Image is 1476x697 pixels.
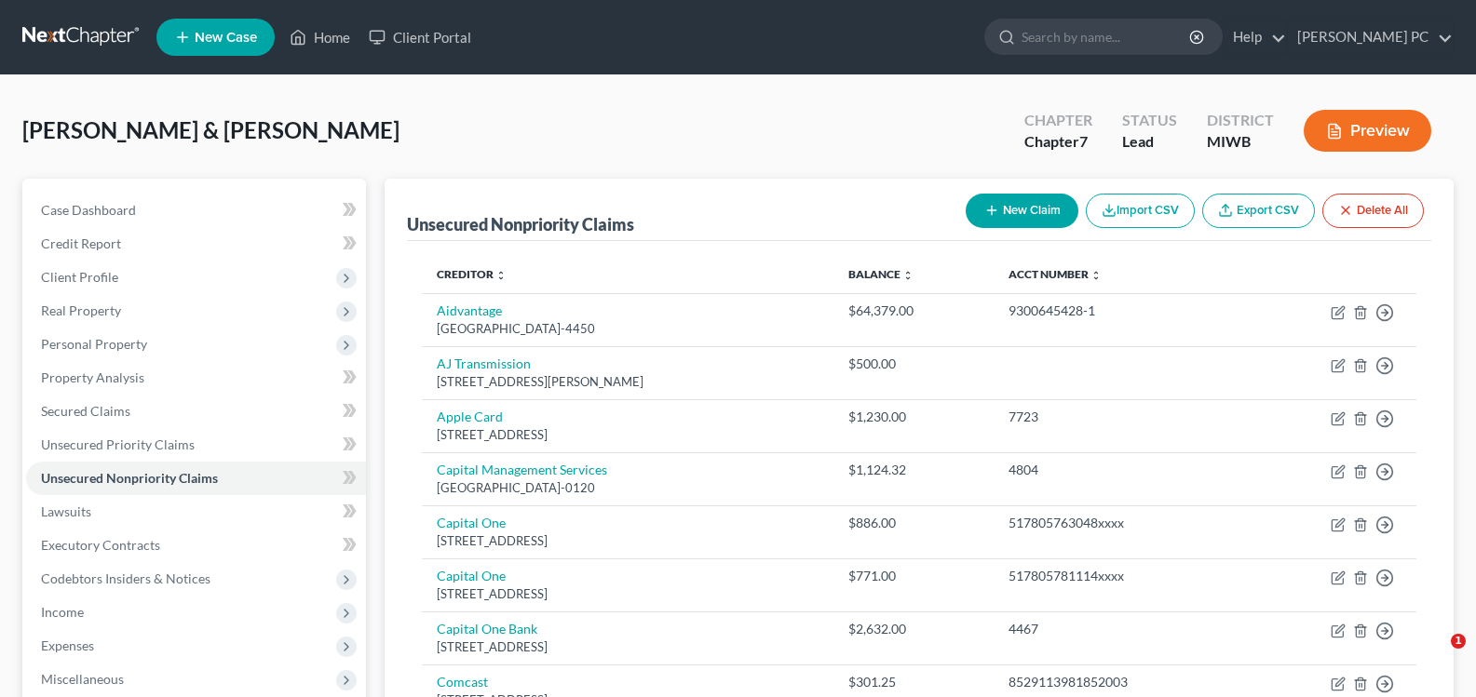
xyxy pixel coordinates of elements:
[437,515,506,530] a: Capital One
[848,567,980,585] div: $771.00
[1009,461,1231,479] div: 4804
[41,302,121,318] span: Real Property
[437,568,506,583] a: Capital One
[41,235,121,251] span: Credit Report
[26,227,366,261] a: Credit Report
[26,395,366,428] a: Secured Claims
[407,213,634,235] div: Unsecured Nonpriority Claims
[1202,194,1315,228] a: Export CSV
[1207,131,1274,153] div: MIWB
[848,514,980,532] div: $886.00
[437,532,819,550] div: [STREET_ADDRESS]
[848,461,980,479] div: $1,124.32
[966,194,1078,228] button: New Claim
[1304,110,1431,152] button: Preview
[437,409,503,424] a: Apple Card
[41,436,195,452] span: Unsecured Priority Claims
[41,604,84,620] span: Income
[1086,194,1195,228] button: Import CSV
[1224,20,1286,54] a: Help
[1090,270,1102,281] i: unfold_more
[437,320,819,338] div: [GEOGRAPHIC_DATA]-4450
[848,267,914,281] a: Balance unfold_more
[26,428,366,462] a: Unsecured Priority Claims
[41,470,218,486] span: Unsecured Nonpriority Claims
[26,462,366,495] a: Unsecured Nonpriority Claims
[437,267,507,281] a: Creditor unfold_more
[41,637,94,653] span: Expenses
[41,269,118,285] span: Client Profile
[1024,110,1092,131] div: Chapter
[1009,514,1231,532] div: 517805763048xxxx
[41,503,91,519] span: Lawsuits
[1079,132,1088,150] span: 7
[848,408,980,426] div: $1,230.00
[41,202,136,218] span: Case Dashboard
[1288,20,1453,54] a: [PERSON_NAME] PC
[437,302,502,318] a: Aidvantage
[359,20,481,54] a: Client Portal
[1122,131,1177,153] div: Lead
[1451,634,1466,649] span: 1
[848,302,980,320] div: $64,379.00
[41,671,124,687] span: Miscellaneous
[1122,110,1177,131] div: Status
[22,116,399,143] span: [PERSON_NAME] & [PERSON_NAME]
[1009,408,1231,426] div: 7723
[1009,620,1231,638] div: 4467
[437,585,819,603] div: [STREET_ADDRESS]
[848,673,980,691] div: $301.25
[1009,673,1231,691] div: 8529113981852003
[1009,567,1231,585] div: 517805781114xxxx
[41,570,210,586] span: Codebtors Insiders & Notices
[437,462,607,477] a: Capital Management Services
[437,426,819,444] div: [STREET_ADDRESS]
[41,336,147,352] span: Personal Property
[1022,20,1192,54] input: Search by name...
[41,403,130,419] span: Secured Claims
[1413,634,1457,678] iframe: Intercom live chat
[26,495,366,529] a: Lawsuits
[437,621,537,637] a: Capital One Bank
[902,270,914,281] i: unfold_more
[26,194,366,227] a: Case Dashboard
[195,31,257,45] span: New Case
[26,529,366,562] a: Executory Contracts
[495,270,507,281] i: unfold_more
[26,361,366,395] a: Property Analysis
[1207,110,1274,131] div: District
[1322,194,1424,228] button: Delete All
[1009,267,1102,281] a: Acct Number unfold_more
[41,537,160,553] span: Executory Contracts
[1009,302,1231,320] div: 9300645428-1
[437,479,819,497] div: [GEOGRAPHIC_DATA]-0120
[1024,131,1092,153] div: Chapter
[41,369,144,385] span: Property Analysis
[437,674,488,690] a: Comcast
[848,620,980,638] div: $2,632.00
[280,20,359,54] a: Home
[437,638,819,656] div: [STREET_ADDRESS]
[437,355,531,371] a: AJ Transmission
[848,355,980,373] div: $500.00
[437,373,819,391] div: [STREET_ADDRESS][PERSON_NAME]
